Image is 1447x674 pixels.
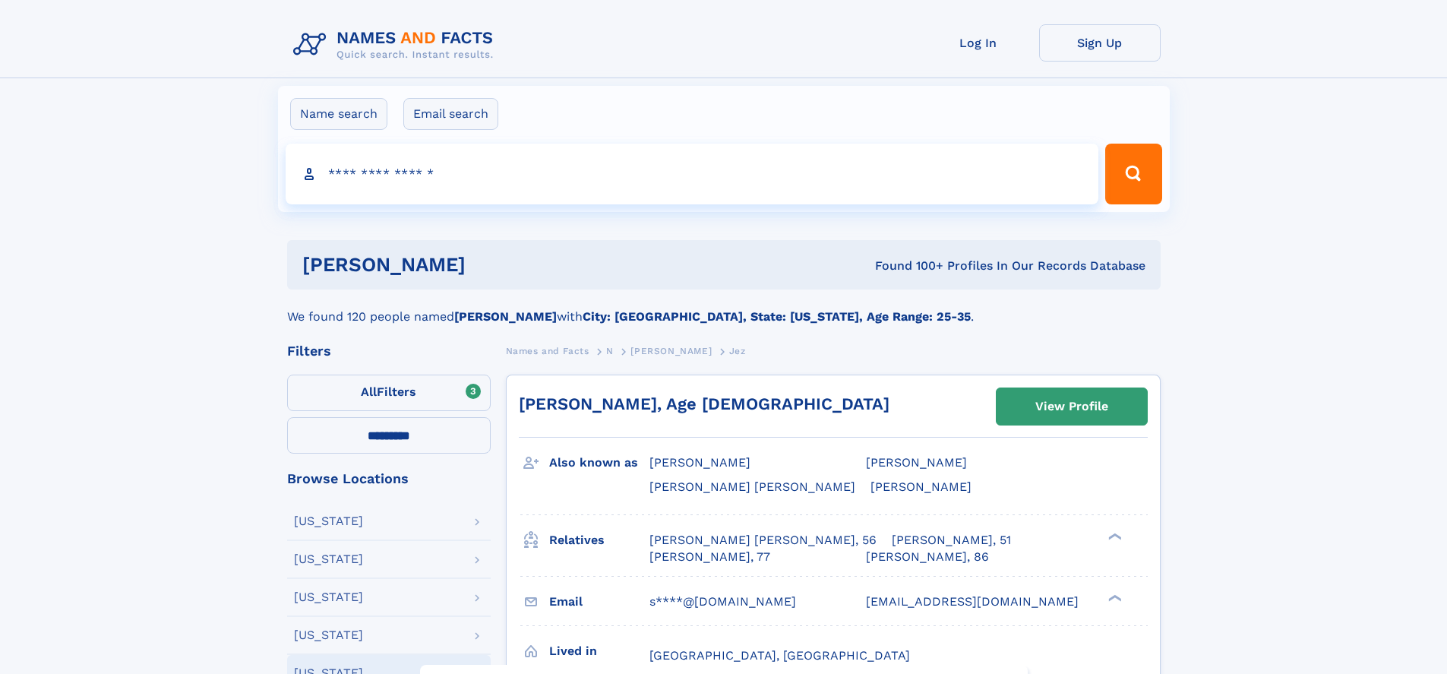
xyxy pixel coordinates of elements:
a: Log In [918,24,1039,62]
a: [PERSON_NAME] [PERSON_NAME], 56 [649,532,877,549]
h1: [PERSON_NAME] [302,255,671,274]
div: Browse Locations [287,472,491,486]
span: Jez [729,346,746,356]
img: Logo Names and Facts [287,24,506,65]
div: ❯ [1104,593,1123,603]
a: N [606,341,614,360]
div: Found 100+ Profiles In Our Records Database [670,258,1145,274]
b: [PERSON_NAME] [454,309,557,324]
input: search input [286,144,1099,204]
h3: Relatives [549,527,649,553]
label: Filters [287,375,491,411]
div: [US_STATE] [294,515,363,527]
h3: Email [549,589,649,615]
span: [PERSON_NAME] [PERSON_NAME] [649,479,855,494]
span: [EMAIL_ADDRESS][DOMAIN_NAME] [866,594,1079,609]
span: [PERSON_NAME] [649,455,750,470]
a: [PERSON_NAME], 77 [649,549,770,565]
span: [GEOGRAPHIC_DATA], [GEOGRAPHIC_DATA] [649,648,910,663]
label: Email search [403,98,498,130]
span: [PERSON_NAME] [866,455,967,470]
button: Search Button [1105,144,1161,204]
a: [PERSON_NAME], Age [DEMOGRAPHIC_DATA] [519,394,889,413]
label: Name search [290,98,387,130]
h3: Lived in [549,638,649,664]
div: We found 120 people named with . [287,290,1161,326]
a: [PERSON_NAME], 86 [866,549,989,565]
span: N [606,346,614,356]
span: [PERSON_NAME] [870,479,972,494]
div: [US_STATE] [294,591,363,603]
a: Names and Facts [506,341,589,360]
a: Sign Up [1039,24,1161,62]
div: ❯ [1104,531,1123,541]
a: [PERSON_NAME], 51 [892,532,1011,549]
div: Filters [287,344,491,358]
div: [US_STATE] [294,553,363,565]
a: [PERSON_NAME] [630,341,712,360]
a: View Profile [997,388,1147,425]
b: City: [GEOGRAPHIC_DATA], State: [US_STATE], Age Range: 25-35 [583,309,971,324]
div: [US_STATE] [294,629,363,641]
span: [PERSON_NAME] [630,346,712,356]
h3: Also known as [549,450,649,476]
div: View Profile [1035,389,1108,424]
span: All [361,384,377,399]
